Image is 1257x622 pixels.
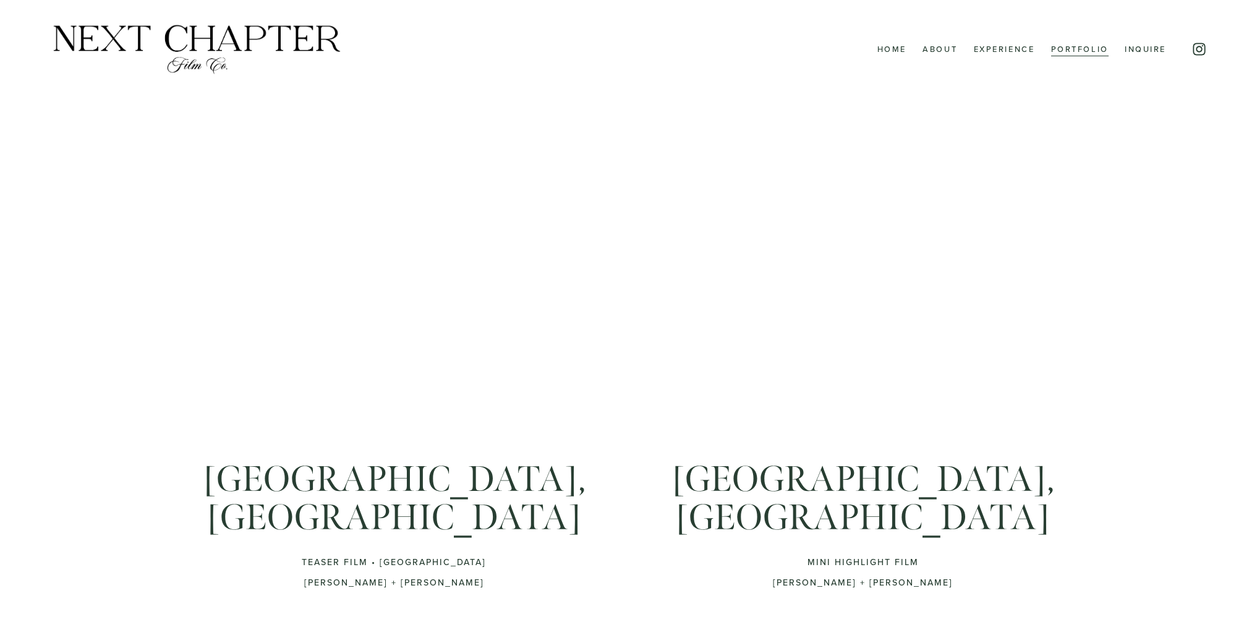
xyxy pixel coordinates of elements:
[1191,41,1207,57] a: Instagram
[1051,41,1109,58] a: Portfolio
[203,457,593,540] span: [GEOGRAPHIC_DATA], [GEOGRAPHIC_DATA]
[671,457,1062,540] span: [GEOGRAPHIC_DATA], [GEOGRAPHIC_DATA]
[877,41,906,58] a: Home
[196,577,593,588] p: [PERSON_NAME] + [PERSON_NAME]
[665,577,1062,588] p: [PERSON_NAME] + [PERSON_NAME]
[665,182,1062,405] iframe: Lakeside Resort | Abdullah + Kelly 09 • 07 • 2024
[196,557,593,568] p: Teaser Film • [GEOGRAPHIC_DATA]
[923,41,957,58] a: About
[50,23,344,76] img: Next Chapter Film Co.
[974,41,1035,58] a: Experience
[1125,41,1166,58] a: Inquire
[665,557,1062,568] p: Mini Highlight Film
[196,182,593,405] iframe: Hotel Del Coronado Wedding | Johnny + Kelli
